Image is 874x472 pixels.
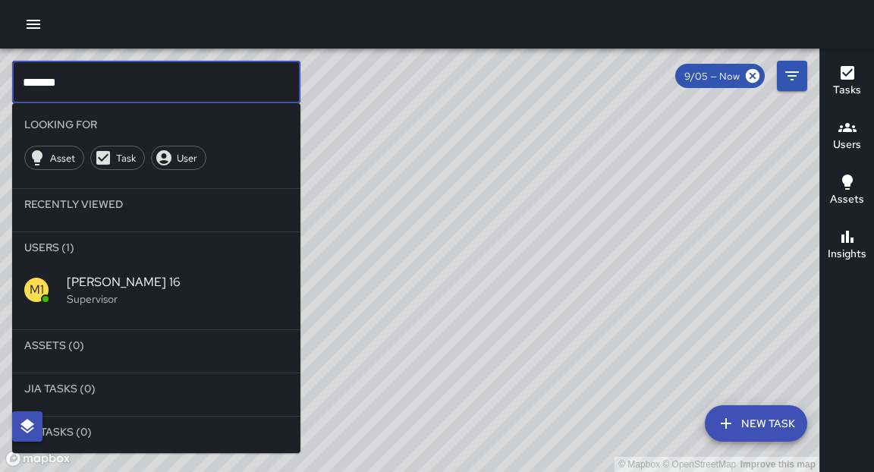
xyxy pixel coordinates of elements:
span: 9/05 — Now [675,70,749,83]
li: Assets (0) [12,330,300,360]
div: Task [90,146,145,170]
button: Insights [820,219,874,273]
span: Asset [42,152,83,165]
li: Recently Viewed [12,189,300,219]
button: Tasks [820,55,874,109]
button: Filters [777,61,807,91]
div: User [151,146,206,170]
button: New Task [705,405,807,442]
span: User [168,152,206,165]
button: Assets [820,164,874,219]
h6: Insights [828,246,866,263]
p: M1 [30,281,44,299]
li: Jia Tasks (0) [12,373,300,404]
span: [PERSON_NAME] 16 [67,273,288,291]
h6: Users [833,137,861,153]
span: Task [108,152,144,165]
div: 9/05 — Now [675,64,765,88]
li: 311 Tasks (0) [12,417,300,447]
p: Supervisor [67,291,288,307]
h6: Tasks [833,82,861,99]
div: Asset [24,146,84,170]
h6: Assets [830,191,864,208]
button: Users [820,109,874,164]
div: M1[PERSON_NAME] 16Supervisor [12,263,300,317]
li: Looking For [12,109,300,140]
li: Users (1) [12,232,300,263]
